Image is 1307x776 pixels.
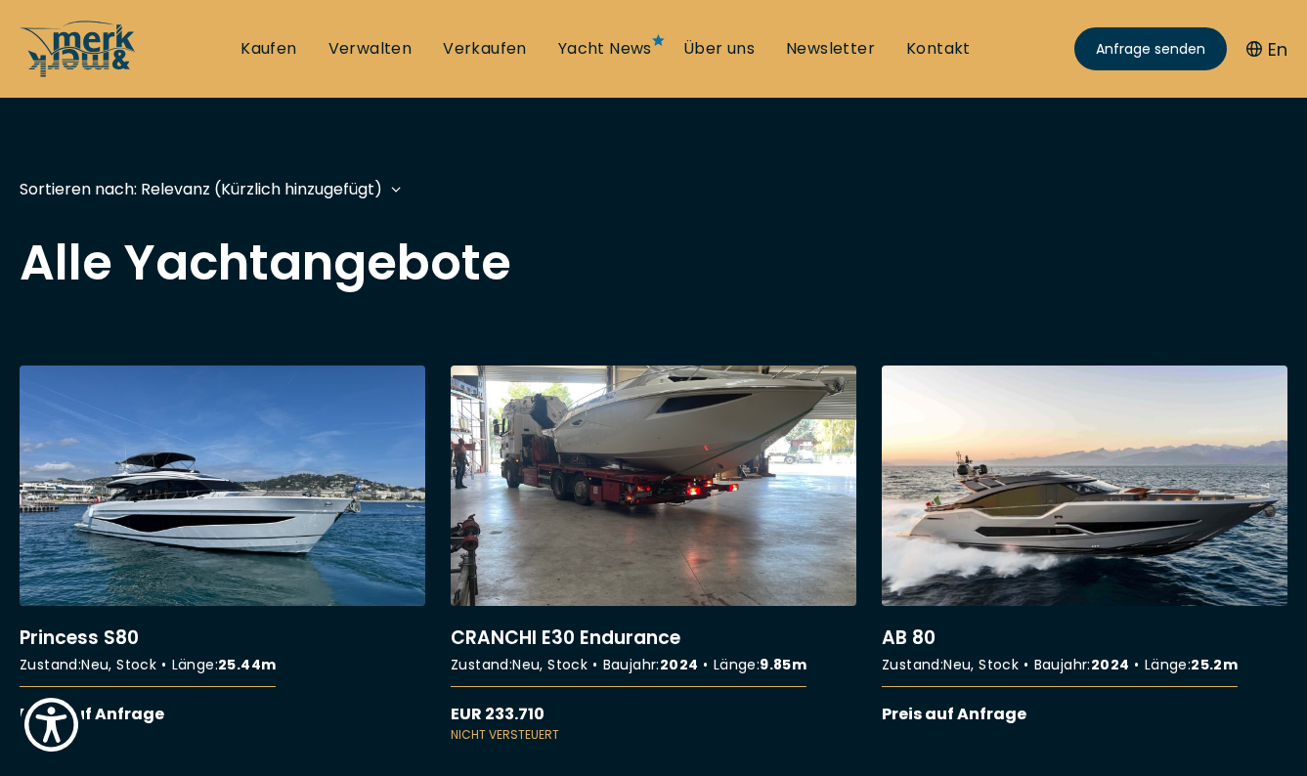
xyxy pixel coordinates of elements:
[240,38,296,60] a: Kaufen
[443,38,527,60] a: Verkaufen
[1074,27,1227,70] a: Anfrage senden
[20,693,83,756] button: Show Accessibility Preferences
[882,366,1287,726] a: More details aboutAB 80
[1096,39,1205,60] span: Anfrage senden
[451,366,856,744] a: More details aboutCRANCHI E30 Endurance
[1246,36,1287,63] button: En
[558,38,652,60] a: Yacht News
[20,238,1287,287] h2: Alle Yachtangebote
[20,177,382,201] div: Sortieren nach: Relevanz (Kürzlich hinzugefügt)
[20,366,425,726] a: More details aboutPrincess S80
[906,38,971,60] a: Kontakt
[786,38,875,60] a: Newsletter
[328,38,413,60] a: Verwalten
[683,38,755,60] a: Über uns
